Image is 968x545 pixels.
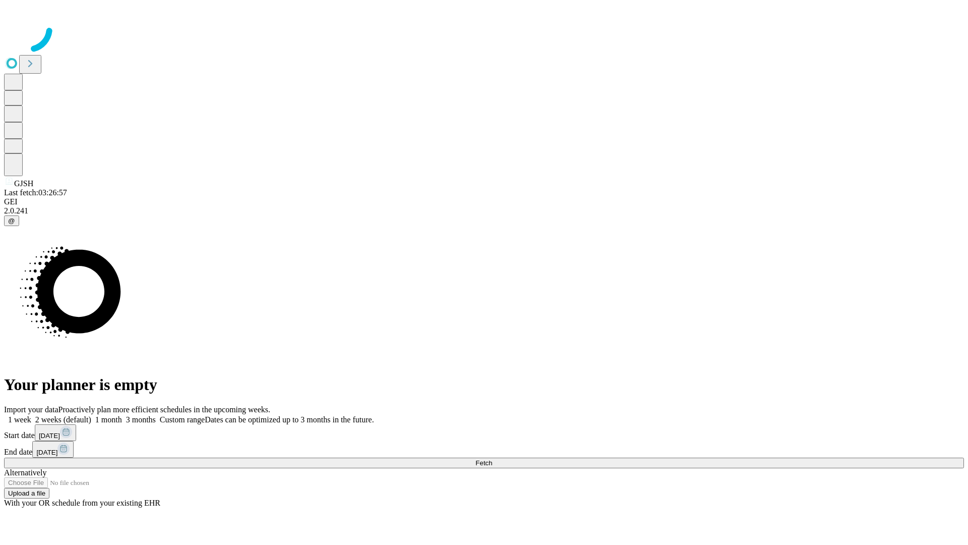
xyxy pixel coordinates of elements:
[4,197,964,206] div: GEI
[8,415,31,424] span: 1 week
[35,415,91,424] span: 2 weeks (default)
[95,415,122,424] span: 1 month
[36,449,57,456] span: [DATE]
[4,215,19,226] button: @
[14,179,33,188] span: GJSH
[39,432,60,440] span: [DATE]
[4,188,67,197] span: Last fetch: 03:26:57
[8,217,15,225] span: @
[32,441,74,458] button: [DATE]
[4,499,160,507] span: With your OR schedule from your existing EHR
[475,459,492,467] span: Fetch
[4,458,964,468] button: Fetch
[4,441,964,458] div: End date
[58,405,270,414] span: Proactively plan more efficient schedules in the upcoming weeks.
[4,405,58,414] span: Import your data
[160,415,205,424] span: Custom range
[205,415,374,424] span: Dates can be optimized up to 3 months in the future.
[4,488,49,499] button: Upload a file
[4,206,964,215] div: 2.0.241
[4,468,46,477] span: Alternatively
[35,424,76,441] button: [DATE]
[4,424,964,441] div: Start date
[126,415,156,424] span: 3 months
[4,375,964,394] h1: Your planner is empty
